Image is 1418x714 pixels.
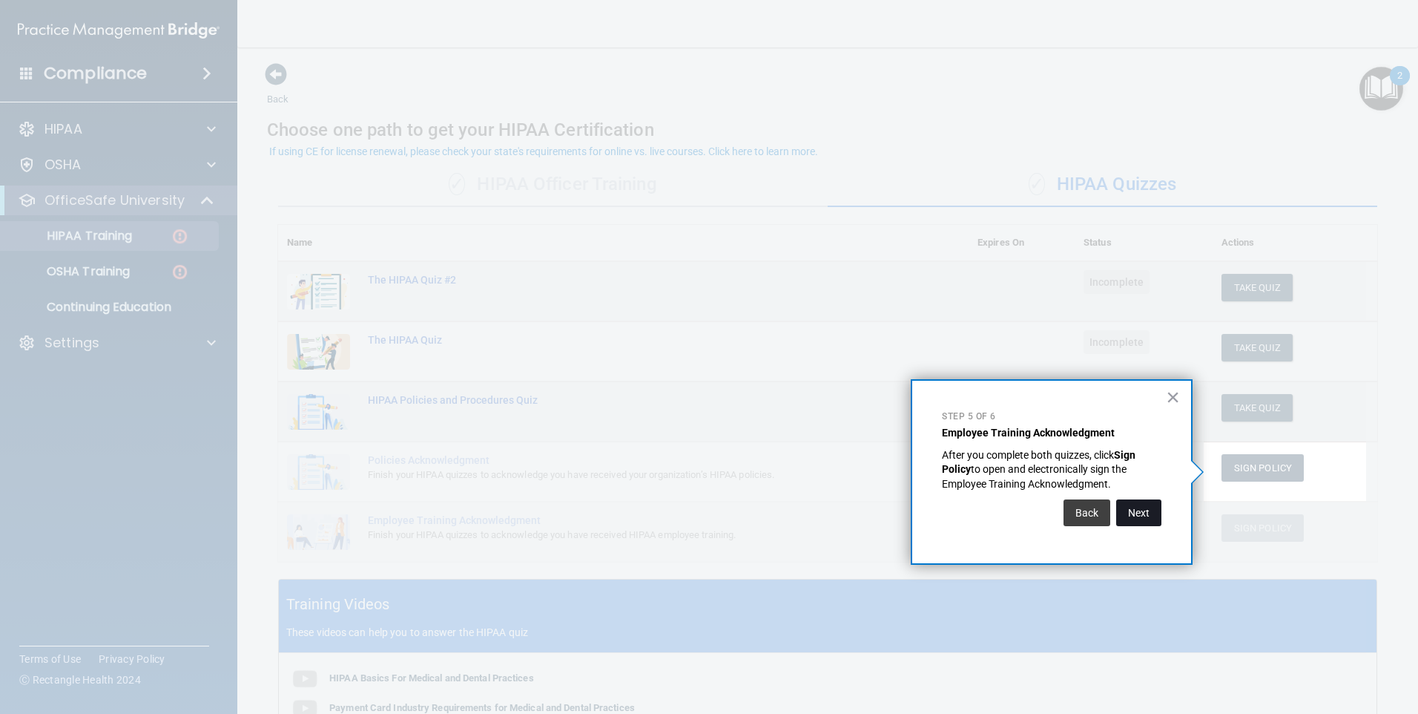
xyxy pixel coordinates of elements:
button: Close [1166,385,1180,409]
p: Step 5 of 6 [942,410,1161,423]
strong: Employee Training Acknowledgment [942,427,1115,439]
button: Sign Policy [1221,454,1304,482]
span: After you complete both quizzes, click [942,449,1114,461]
span: to open and electronically sign the Employee Training Acknowledgment. [942,463,1129,490]
button: Back [1063,500,1110,526]
button: Next [1116,500,1161,526]
iframe: Drift Widget Chat Controller [1161,609,1400,668]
